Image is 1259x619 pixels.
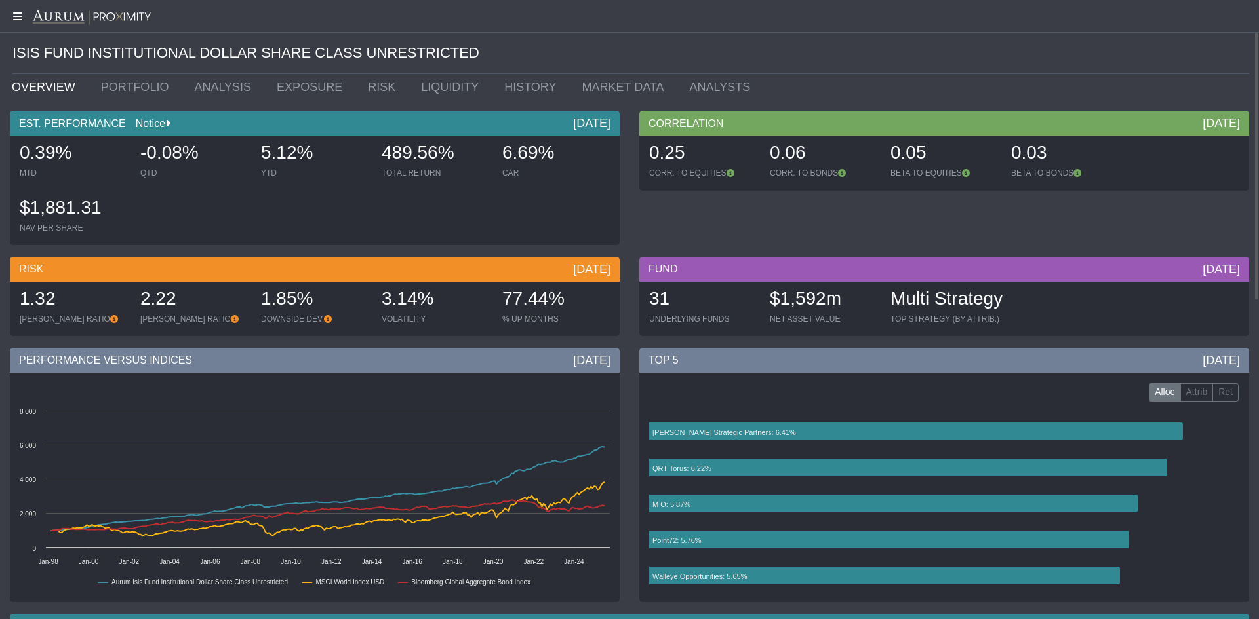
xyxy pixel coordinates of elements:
[159,558,180,565] text: Jan-04
[502,140,610,168] div: 6.69%
[2,74,91,100] a: OVERVIEW
[140,142,199,162] span: -0.08%
[411,74,494,100] a: LIQUIDITY
[20,442,36,449] text: 6 000
[111,578,288,586] text: Aurum Isis Fund Institutional Dollar Share Class Unrestricted
[358,74,411,100] a: RISK
[649,286,757,314] div: 31
[890,140,998,168] div: 0.05
[523,558,544,565] text: Jan-22
[91,74,185,100] a: PORTFOLIO
[12,33,1249,74] div: ISIS FUND INSTITUTIONAL DOLLAR SHARE CLASS UNRESTRICTED
[261,314,369,324] div: DOWNSIDE DEV.
[680,74,767,100] a: ANALYSTS
[126,118,165,129] a: Notice
[140,168,248,178] div: QTD
[639,257,1249,282] div: FUND
[649,168,757,178] div: CORR. TO EQUITIES
[770,140,877,168] div: 0.06
[321,558,342,565] text: Jan-12
[140,286,248,314] div: 2.22
[1212,383,1239,402] label: Ret
[20,510,36,517] text: 2 000
[639,111,1249,136] div: CORRELATION
[200,558,220,565] text: Jan-06
[261,140,369,168] div: 5.12%
[649,314,757,324] div: UNDERLYING FUNDS
[315,578,384,586] text: MSCI World Index USD
[573,261,610,277] div: [DATE]
[38,558,58,565] text: Jan-98
[890,314,1003,324] div: TOP STRATEGY (BY ATTRIB.)
[502,286,610,314] div: 77.44%
[564,558,584,565] text: Jan-24
[126,117,170,131] div: Notice
[20,195,127,223] div: $1,881.31
[652,536,702,544] text: Point72: 5.76%
[770,168,877,178] div: CORR. TO BONDS
[652,500,690,508] text: M O: 5.87%
[382,140,489,168] div: 489.56%
[1011,140,1119,168] div: 0.03
[494,74,572,100] a: HISTORY
[20,168,127,178] div: MTD
[382,168,489,178] div: TOTAL RETURN
[20,223,127,233] div: NAV PER SHARE
[411,578,530,586] text: Bloomberg Global Aggregate Bond Index
[1180,383,1214,402] label: Attrib
[402,558,422,565] text: Jan-16
[119,558,140,565] text: Jan-02
[483,558,504,565] text: Jan-20
[1149,383,1180,402] label: Alloc
[652,572,748,580] text: Walleye Opportunities: 5.65%
[33,10,151,26] img: Aurum-Proximity%20white.svg
[20,476,36,483] text: 4 000
[1011,168,1119,178] div: BETA TO BONDS
[502,168,610,178] div: CAR
[20,286,127,314] div: 1.32
[20,314,127,324] div: [PERSON_NAME] RATIO
[1203,261,1240,277] div: [DATE]
[382,314,489,324] div: VOLATILITY
[572,74,680,100] a: MARKET DATA
[79,558,99,565] text: Jan-00
[652,428,796,436] text: [PERSON_NAME] Strategic Partners: 6.41%
[10,348,620,373] div: PERFORMANCE VERSUS INDICES
[267,74,358,100] a: EXPOSURE
[652,464,711,472] text: QRT Torus: 6.22%
[20,142,71,162] span: 0.39%
[573,115,610,131] div: [DATE]
[443,558,463,565] text: Jan-18
[639,348,1249,373] div: TOP 5
[184,74,267,100] a: ANALYSIS
[890,286,1003,314] div: Multi Strategy
[770,286,877,314] div: $1,592m
[890,168,998,178] div: BETA TO EQUITIES
[770,314,877,324] div: NET ASSET VALUE
[281,558,301,565] text: Jan-10
[382,286,489,314] div: 3.14%
[1203,115,1240,131] div: [DATE]
[241,558,261,565] text: Jan-08
[261,286,369,314] div: 1.85%
[261,168,369,178] div: YTD
[32,545,36,552] text: 0
[140,314,248,324] div: [PERSON_NAME] RATIO
[20,408,36,415] text: 8 000
[1203,352,1240,368] div: [DATE]
[10,257,620,282] div: RISK
[10,111,620,136] div: EST. PERFORMANCE
[362,558,382,565] text: Jan-14
[573,352,610,368] div: [DATE]
[502,314,610,324] div: % UP MONTHS
[649,142,685,162] span: 0.25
